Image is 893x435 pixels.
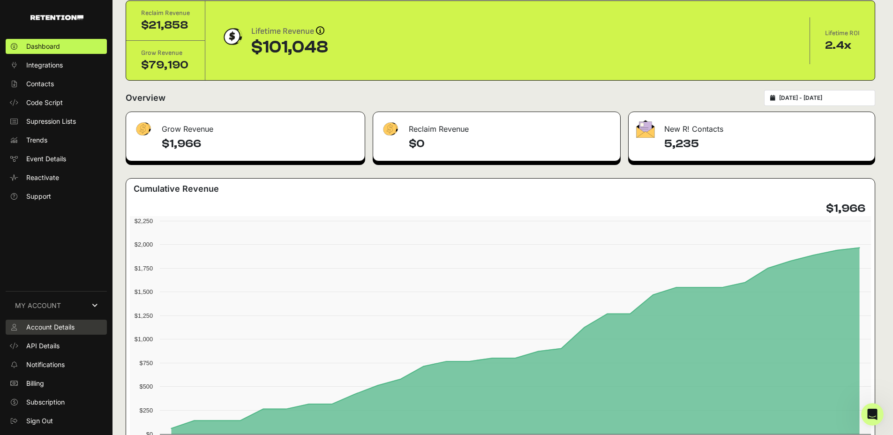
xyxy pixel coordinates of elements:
iframe: Intercom live chat [861,403,884,426]
text: $2,000 [135,241,153,248]
span: Reactivate [26,173,59,182]
a: Contacts [6,76,107,91]
text: $500 [140,383,153,390]
span: Code Script [26,98,63,107]
span: Support [26,192,51,201]
div: Grow Revenue [141,48,190,58]
a: Billing [6,376,107,391]
h4: 5,235 [664,136,867,151]
span: Supression Lists [26,117,76,126]
a: Supression Lists [6,114,107,129]
text: $1,500 [135,288,153,295]
a: Reactivate [6,170,107,185]
span: MY ACCOUNT [15,301,61,310]
span: Contacts [26,79,54,89]
div: $101,048 [251,38,328,57]
h4: $0 [409,136,613,151]
div: Lifetime ROI [825,29,860,38]
div: 2.4x [825,38,860,53]
span: Notifications [26,360,65,369]
text: $1,000 [135,336,153,343]
a: Support [6,189,107,204]
span: Account Details [26,322,75,332]
text: $1,750 [135,265,153,272]
span: Integrations [26,60,63,70]
text: $750 [140,360,153,367]
a: Code Script [6,95,107,110]
div: Grow Revenue [126,112,365,140]
h4: $1,966 [162,136,357,151]
div: $21,858 [141,18,190,33]
img: dollar-coin-05c43ed7efb7bc0c12610022525b4bbbb207c7efeef5aecc26f025e68dcafac9.png [220,25,244,48]
span: Sign Out [26,416,53,426]
a: Trends [6,133,107,148]
span: Billing [26,379,44,388]
a: Subscription [6,395,107,410]
div: $79,190 [141,58,190,73]
text: $250 [140,407,153,414]
a: API Details [6,338,107,353]
a: Notifications [6,357,107,372]
a: Dashboard [6,39,107,54]
div: Lifetime Revenue [251,25,328,38]
a: Event Details [6,151,107,166]
img: fa-dollar-13500eef13a19c4ab2b9ed9ad552e47b0d9fc28b02b83b90ba0e00f96d6372e9.png [134,120,152,138]
text: $2,250 [135,217,153,225]
span: Dashboard [26,42,60,51]
text: $1,250 [135,312,153,319]
span: Event Details [26,154,66,164]
div: New R! Contacts [629,112,875,140]
a: Sign Out [6,413,107,428]
h2: Overview [126,91,165,105]
div: Reclaim Revenue [141,8,190,18]
h3: Cumulative Revenue [134,182,219,195]
img: fa-dollar-13500eef13a19c4ab2b9ed9ad552e47b0d9fc28b02b83b90ba0e00f96d6372e9.png [381,120,399,138]
a: Integrations [6,58,107,73]
img: Retention.com [30,15,83,20]
h4: $1,966 [826,201,865,216]
a: Account Details [6,320,107,335]
div: Reclaim Revenue [373,112,620,140]
span: API Details [26,341,60,351]
img: fa-envelope-19ae18322b30453b285274b1b8af3d052b27d846a4fbe8435d1a52b978f639a2.png [636,120,655,138]
span: Subscription [26,397,65,407]
a: MY ACCOUNT [6,291,107,320]
span: Trends [26,135,47,145]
